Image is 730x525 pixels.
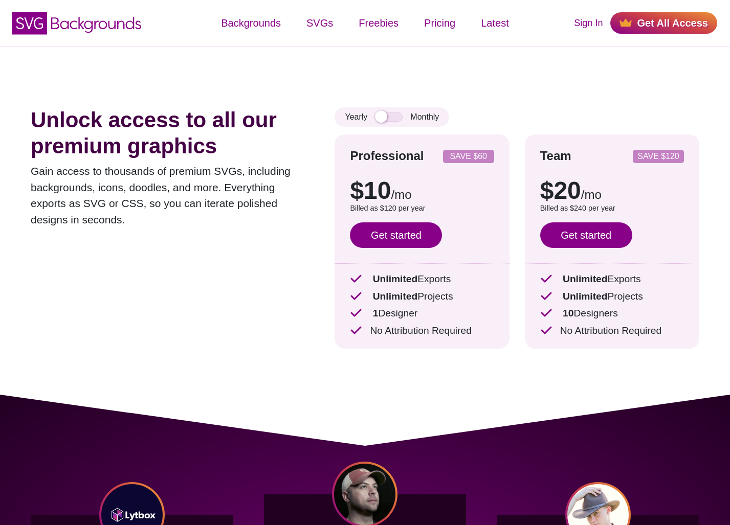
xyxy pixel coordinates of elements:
[563,308,573,318] strong: 10
[637,152,680,161] p: SAVE $120
[350,203,494,214] p: Billed as $120 per year
[540,272,684,287] p: Exports
[540,149,571,163] strong: Team
[574,16,603,30] a: Sign In
[350,149,424,163] strong: Professional
[31,163,304,227] p: Gain access to thousands of premium SVGs, including backgrounds, icons, doodles, and more. Everyt...
[391,188,412,201] span: /mo
[540,178,684,203] p: $20
[540,289,684,304] p: Projects
[563,291,607,302] strong: Unlimited
[350,178,494,203] p: $10
[373,291,417,302] strong: Unlimited
[335,107,449,127] div: Yearly Monthly
[350,289,494,304] p: Projects
[540,203,684,214] p: Billed as $240 per year
[350,324,494,338] p: No Attribution Required
[350,306,494,321] p: Designer
[373,308,379,318] strong: 1
[610,12,717,34] a: Get All Access
[540,324,684,338] p: No Attribution Required
[31,107,304,159] h1: Unlock access to all our premium graphics
[350,222,442,248] a: Get started
[346,8,411,38] a: Freebies
[350,272,494,287] p: Exports
[373,273,417,284] strong: Unlimited
[468,8,521,38] a: Latest
[581,188,602,201] span: /mo
[208,8,294,38] a: Backgrounds
[411,8,468,38] a: Pricing
[447,152,490,161] p: SAVE $60
[294,8,346,38] a: SVGs
[540,222,632,248] a: Get started
[540,306,684,321] p: Designers
[563,273,607,284] strong: Unlimited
